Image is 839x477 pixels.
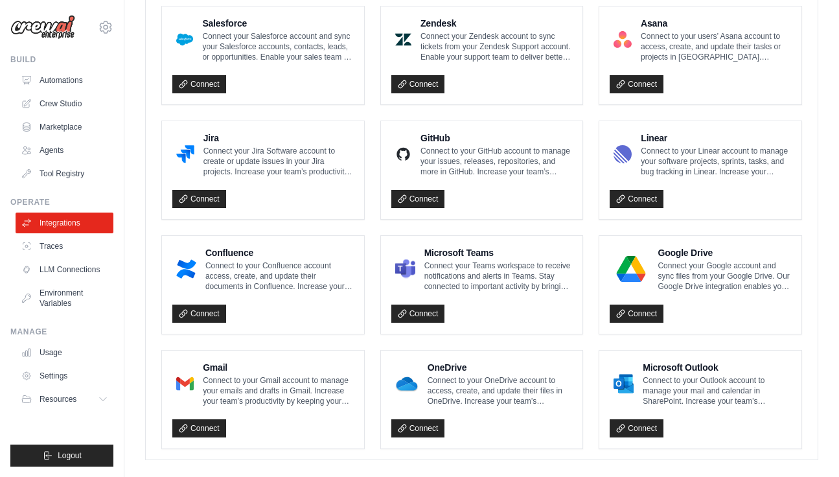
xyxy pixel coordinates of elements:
[202,31,353,62] p: Connect your Salesforce account and sync your Salesforce accounts, contacts, leads, or opportunit...
[420,31,572,62] p: Connect your Zendesk account to sync tickets from your Zendesk Support account. Enable your suppo...
[176,141,194,167] img: Jira Logo
[203,361,353,374] h4: Gmail
[16,389,113,410] button: Resources
[16,70,113,91] a: Automations
[176,27,193,52] img: Salesforce Logo
[641,146,791,177] p: Connect to your Linear account to manage your software projects, sprints, tasks, and bug tracking...
[395,371,419,397] img: OneDrive Logo
[610,419,663,437] a: Connect
[420,146,572,177] p: Connect to your GitHub account to manage your issues, releases, repositories, and more in GitHub....
[424,246,573,259] h4: Microsoft Teams
[391,75,445,93] a: Connect
[16,93,113,114] a: Crew Studio
[395,27,411,52] img: Zendesk Logo
[16,140,113,161] a: Agents
[424,261,573,292] p: Connect your Teams workspace to receive notifications and alerts in Teams. Stay connected to impo...
[641,31,791,62] p: Connect to your users’ Asana account to access, create, and update their tasks or projects in [GE...
[16,366,113,386] a: Settings
[641,17,791,30] h4: Asana
[40,394,76,404] span: Resources
[614,256,649,282] img: Google Drive Logo
[658,261,791,292] p: Connect your Google account and sync files from your Google Drive. Our Google Drive integration e...
[16,342,113,363] a: Usage
[10,197,113,207] div: Operate
[203,132,354,145] h4: Jira
[10,327,113,337] div: Manage
[16,213,113,233] a: Integrations
[16,259,113,280] a: LLM Connections
[176,371,194,397] img: Gmail Logo
[16,283,113,314] a: Environment Variables
[172,190,226,208] a: Connect
[641,132,791,145] h4: Linear
[203,375,353,406] p: Connect to your Gmail account to manage your emails and drafts in Gmail. Increase your team’s pro...
[614,371,634,397] img: Microsoft Outlook Logo
[391,419,445,437] a: Connect
[205,246,354,259] h4: Confluence
[172,305,226,323] a: Connect
[16,163,113,184] a: Tool Registry
[202,17,353,30] h4: Salesforce
[614,27,632,52] img: Asana Logo
[203,146,354,177] p: Connect your Jira Software account to create or update issues in your Jira projects. Increase you...
[614,141,632,167] img: Linear Logo
[395,256,415,282] img: Microsoft Teams Logo
[176,256,196,282] img: Confluence Logo
[391,305,445,323] a: Connect
[643,375,791,406] p: Connect to your Outlook account to manage your mail and calendar in SharePoint. Increase your tea...
[420,17,572,30] h4: Zendesk
[172,75,226,93] a: Connect
[610,305,663,323] a: Connect
[10,445,113,467] button: Logout
[610,190,663,208] a: Connect
[428,375,573,406] p: Connect to your OneDrive account to access, create, and update their files in OneDrive. Increase ...
[391,190,445,208] a: Connect
[10,15,75,40] img: Logo
[420,132,572,145] h4: GitHub
[610,75,663,93] a: Connect
[16,236,113,257] a: Traces
[428,361,573,374] h4: OneDrive
[16,117,113,137] a: Marketplace
[172,419,226,437] a: Connect
[395,141,411,167] img: GitHub Logo
[643,361,791,374] h4: Microsoft Outlook
[658,246,791,259] h4: Google Drive
[205,261,354,292] p: Connect to your Confluence account access, create, and update their documents in Confluence. Incr...
[10,54,113,65] div: Build
[58,450,82,461] span: Logout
